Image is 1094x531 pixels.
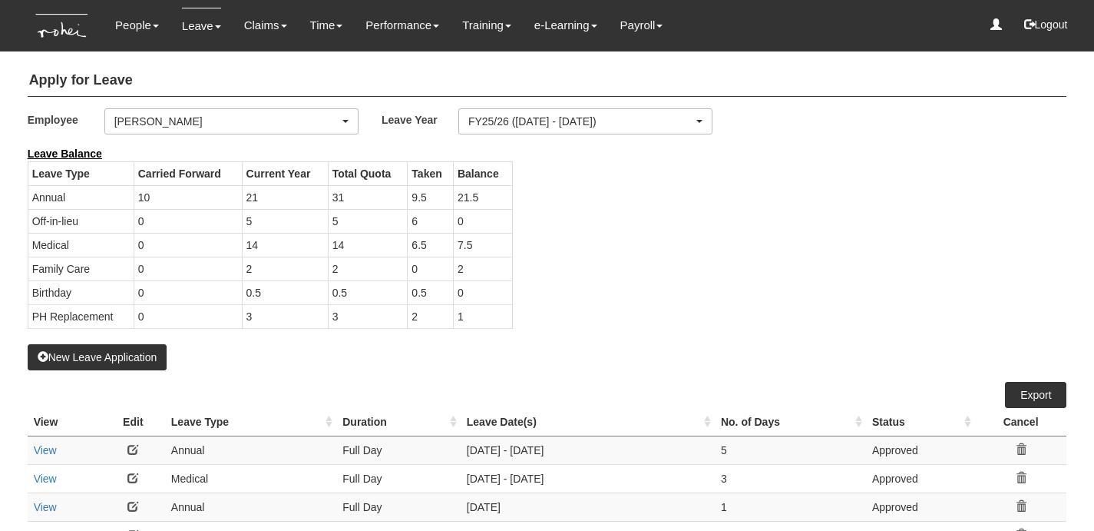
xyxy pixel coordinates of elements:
th: Leave Type : activate to sort column ascending [165,408,336,436]
th: Taken [408,161,454,185]
th: Total Quota [328,161,408,185]
td: PH Replacement [28,304,134,328]
td: 2 [453,257,512,280]
td: Annual [28,185,134,209]
td: 2 [242,257,328,280]
a: People [115,8,159,43]
th: Duration : activate to sort column ascending [336,408,461,436]
td: Medical [165,464,336,493]
td: Full Day [336,464,461,493]
a: Leave [182,8,221,44]
td: 0.5 [328,280,408,304]
a: Time [310,8,343,43]
a: View [34,501,57,513]
td: 0 [453,280,512,304]
td: 0 [408,257,454,280]
td: 0.5 [408,280,454,304]
td: Approved [866,464,975,493]
button: New Leave Application [28,344,167,370]
td: Approved [866,436,975,464]
th: Edit [101,408,165,436]
td: 2 [408,304,454,328]
td: Full Day [336,493,461,521]
td: 6.5 [408,233,454,257]
td: Off-in-lieu [28,209,134,233]
label: Leave Year [382,108,458,131]
td: 5 [242,209,328,233]
td: 1 [453,304,512,328]
td: Family Care [28,257,134,280]
td: 3 [242,304,328,328]
td: 7.5 [453,233,512,257]
button: FY25/26 ([DATE] - [DATE]) [458,108,712,134]
button: Logout [1013,6,1079,43]
td: 2 [328,257,408,280]
th: Leave Date(s) : activate to sort column ascending [461,408,715,436]
td: 0.5 [242,280,328,304]
div: [PERSON_NAME] [114,114,339,129]
td: Full Day [336,436,461,464]
td: 14 [242,233,328,257]
td: 5 [715,436,866,464]
td: 1 [715,493,866,521]
h4: Apply for Leave [28,65,1067,97]
td: 5 [328,209,408,233]
td: 3 [328,304,408,328]
td: 9.5 [408,185,454,209]
td: Birthday [28,280,134,304]
th: View [28,408,101,436]
td: [DATE] [461,493,715,521]
td: 14 [328,233,408,257]
td: 0 [134,304,242,328]
th: Balance [453,161,512,185]
div: FY25/26 ([DATE] - [DATE]) [468,114,693,129]
a: Export [1005,382,1066,408]
th: Leave Type [28,161,134,185]
th: Carried Forward [134,161,242,185]
td: Annual [165,493,336,521]
td: 0 [134,280,242,304]
a: Training [462,8,511,43]
td: 6 [408,209,454,233]
th: Status : activate to sort column ascending [866,408,975,436]
td: Approved [866,493,975,521]
a: Claims [244,8,287,43]
td: 3 [715,464,866,493]
td: 0 [134,209,242,233]
td: 0 [134,257,242,280]
td: 21.5 [453,185,512,209]
td: 31 [328,185,408,209]
td: 0 [134,233,242,257]
td: 10 [134,185,242,209]
td: 0 [453,209,512,233]
th: Current Year [242,161,328,185]
a: View [34,473,57,485]
td: Medical [28,233,134,257]
td: Annual [165,436,336,464]
td: [DATE] - [DATE] [461,436,715,464]
b: Leave Balance [28,148,102,160]
a: View [34,444,57,456]
td: [DATE] - [DATE] [461,464,715,493]
th: No. of Days : activate to sort column ascending [715,408,866,436]
label: Employee [28,108,104,131]
button: [PERSON_NAME] [104,108,359,134]
th: Cancel [975,408,1067,436]
a: e-Learning [534,8,597,43]
td: 21 [242,185,328,209]
a: Performance [365,8,439,43]
a: Payroll [620,8,663,43]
